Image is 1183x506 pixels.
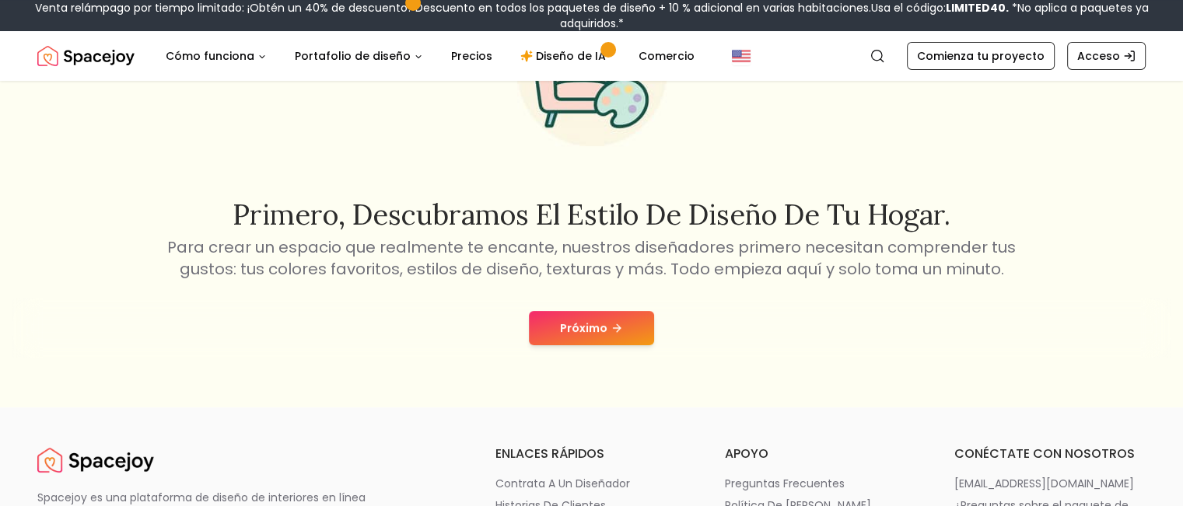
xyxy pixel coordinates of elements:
[560,320,607,336] font: Próximo
[907,42,1055,70] a: Comienza tu proyecto
[495,476,630,491] font: contrata a un diseñador
[732,47,751,65] img: Estados Unidos
[295,48,411,64] font: Portafolio de diseño
[725,445,768,462] font: apoyo
[954,476,1146,491] a: [EMAIL_ADDRESS][DOMAIN_NAME]
[495,445,604,462] font: enlaces rápidos
[725,476,917,491] a: Preguntas frecuentes
[37,40,135,72] a: Alegría espacial
[529,311,654,345] button: Próximo
[167,236,1016,280] font: Para crear un espacio que realmente te encante, nuestros diseñadores primero necesitan comprender...
[233,197,950,232] font: Primero, descubramos el estilo de diseño de tu hogar.
[439,40,505,72] a: Precios
[536,48,606,64] font: Diseño de IA
[639,48,695,64] font: Comercio
[1077,48,1120,64] font: Acceso
[451,48,492,64] font: Precios
[37,31,1146,81] nav: Global
[917,48,1045,64] font: Comienza tu proyecto
[1067,42,1146,70] a: Acceso
[37,445,154,476] img: Logotipo de Spacejoy
[282,40,436,72] button: Portafolio de diseño
[725,476,845,491] font: Preguntas frecuentes
[37,40,135,72] img: Logotipo de Spacejoy
[153,40,279,72] button: Cómo funciona
[954,445,1134,462] font: Conéctate con nosotros
[626,40,707,72] a: Comercio
[508,40,623,72] a: Diseño de IA
[954,476,1133,491] font: [EMAIL_ADDRESS][DOMAIN_NAME]
[153,40,707,72] nav: Principal
[495,476,688,491] a: contrata a un diseñador
[37,445,154,476] a: Alegría espacial
[166,48,254,64] font: Cómo funciona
